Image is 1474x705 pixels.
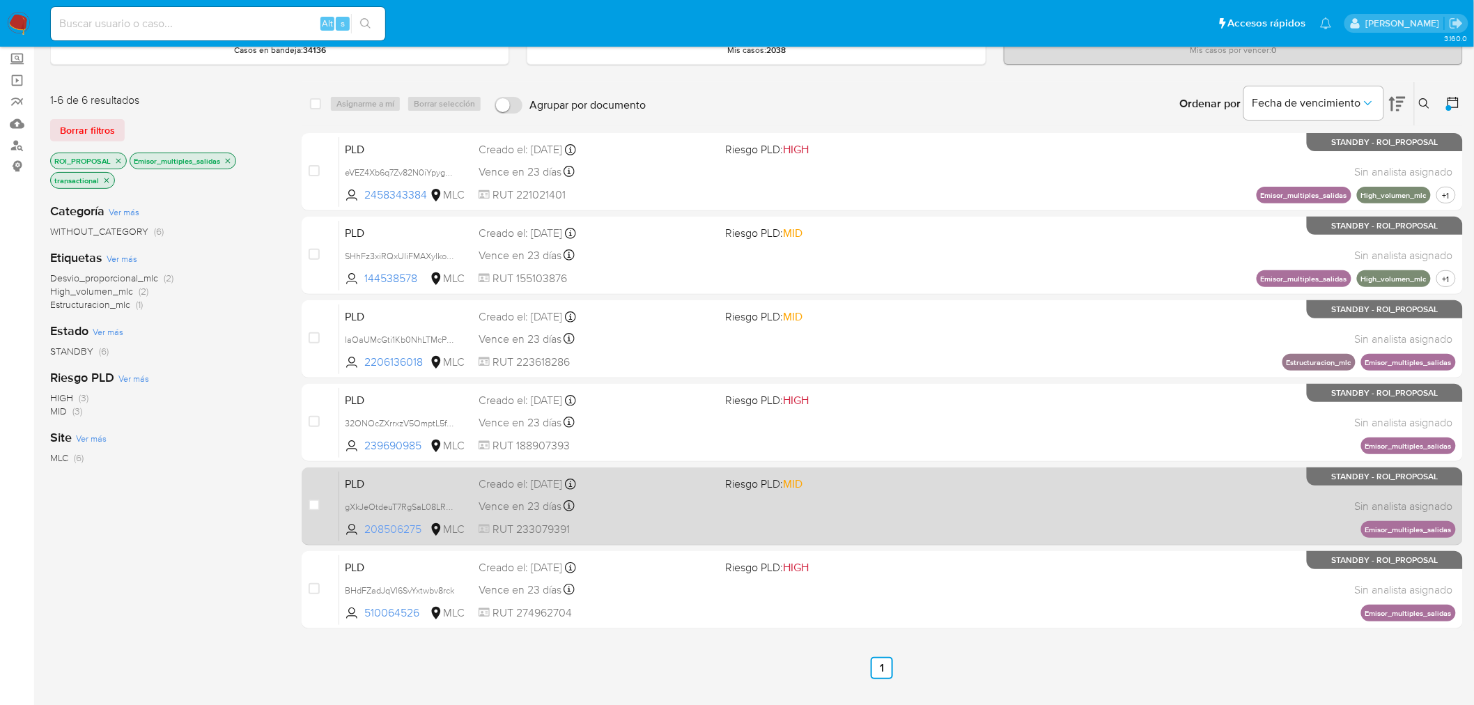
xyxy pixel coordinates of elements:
span: Accesos rápidos [1228,16,1306,31]
input: Buscar usuario o caso... [51,15,385,33]
span: 3.160.0 [1444,33,1467,44]
a: Salir [1449,16,1464,31]
span: s [341,17,345,30]
p: aline.magdaleno@mercadolibre.com [1365,17,1444,30]
button: search-icon [351,14,380,33]
span: Alt [322,17,333,30]
a: Notificaciones [1320,17,1332,29]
